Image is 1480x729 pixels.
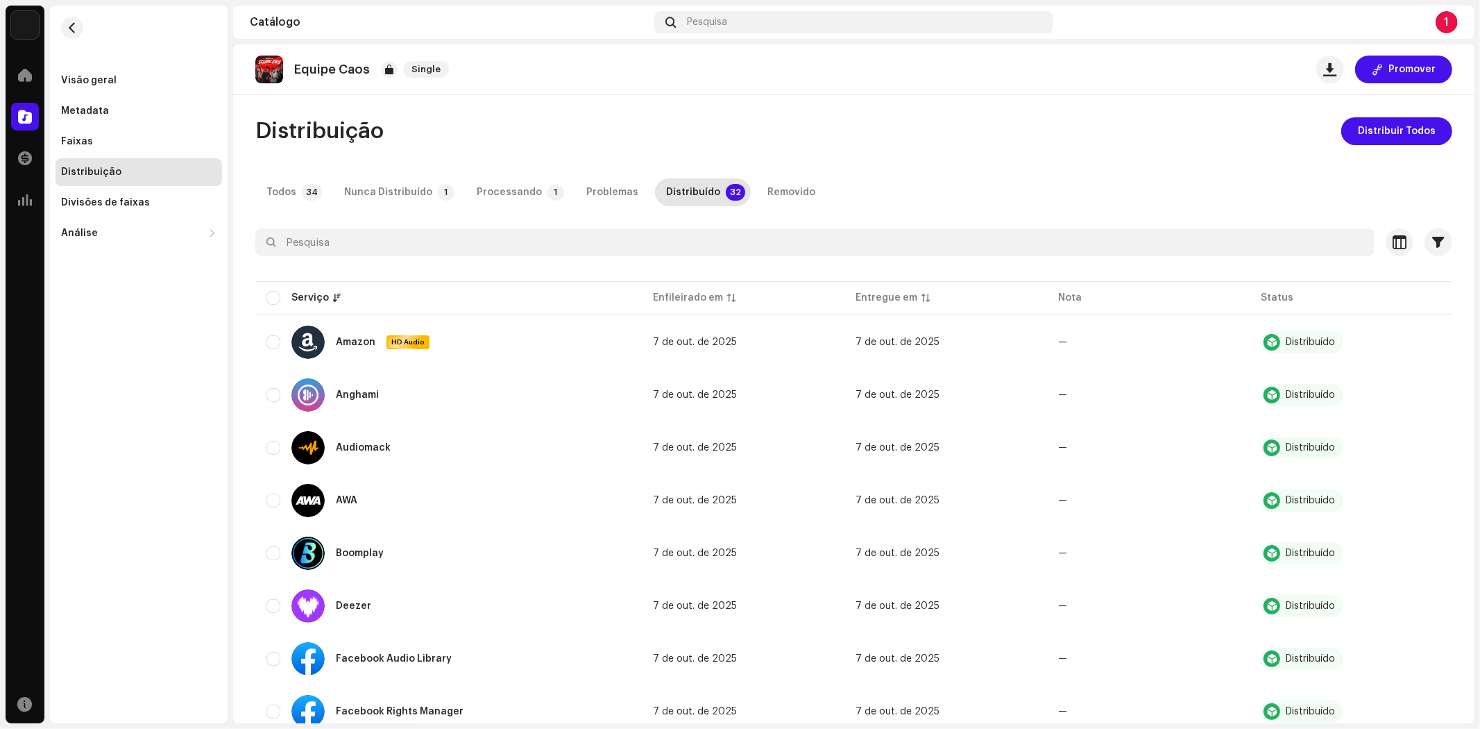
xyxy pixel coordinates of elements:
div: Removido [767,178,815,206]
div: Audiomack [336,443,391,453]
re-m-nav-dropdown: Análise [56,219,222,247]
re-a-table-badge: — [1058,654,1067,664]
re-a-table-badge: — [1058,443,1067,453]
div: Boomplay [336,548,384,558]
div: Enfileirado em [653,291,723,305]
img: c86870aa-2232-4ba3-9b41-08f587110171 [11,11,39,39]
img: 4e77ab00-978c-493c-8ae1-5d1788f3a637 [255,56,283,83]
span: Pesquisa [687,17,727,28]
re-a-table-badge: — [1058,707,1067,717]
p-badge: 34 [302,184,322,201]
span: 7 de out. de 2025 [653,443,737,453]
div: Entregue em [856,291,917,305]
span: 7 de out. de 2025 [856,390,939,400]
div: Distribuído [1286,707,1335,717]
span: 7 de out. de 2025 [856,601,939,611]
div: Divisões de faixas [61,197,150,208]
div: Análise [61,228,98,239]
re-m-nav-item: Distribuição [56,158,222,186]
span: 7 de out. de 2025 [856,337,939,347]
div: Distribuído [666,178,720,206]
div: Todos [266,178,296,206]
re-a-table-badge: — [1058,390,1067,400]
re-m-nav-item: Visão geral [56,67,222,94]
div: Distribuído [1286,496,1335,505]
p-badge: 1 [438,184,454,201]
span: Distribuição [255,117,384,145]
re-a-table-badge: — [1058,337,1067,347]
re-a-table-badge: — [1058,496,1067,505]
span: 7 de out. de 2025 [856,654,939,664]
div: AWA [336,496,357,505]
div: Distribuído [1286,337,1335,347]
div: Catálogo [250,17,649,28]
div: Serviço [291,291,329,305]
re-m-nav-item: Metadata [56,97,222,125]
div: Faixas [61,136,93,147]
p-badge: 32 [726,184,745,201]
div: Distribuído [1286,548,1335,558]
p-badge: 1 [547,184,564,201]
div: Distribuição [61,167,121,178]
div: Processando [477,178,542,206]
span: Distribuir Todos [1358,117,1436,145]
span: 7 de out. de 2025 [653,654,737,664]
input: Pesquisa [255,228,1375,256]
span: HD Audio [388,337,428,347]
re-m-nav-item: Faixas [56,128,222,156]
div: Distribuído [1286,601,1335,611]
span: 7 de out. de 2025 [856,443,939,453]
div: Distribuído [1286,443,1335,453]
re-a-table-badge: — [1058,601,1067,611]
span: 7 de out. de 2025 [653,337,737,347]
span: 7 de out. de 2025 [856,496,939,505]
div: Deezer [336,601,371,611]
div: Anghami [336,390,379,400]
span: 7 de out. de 2025 [856,707,939,717]
span: 7 de out. de 2025 [653,496,737,505]
div: Visão geral [61,75,117,86]
button: Distribuir Todos [1341,117,1452,145]
button: Promover [1355,56,1452,83]
p: Equipe Caos [294,62,370,77]
div: Facebook Audio Library [336,654,452,664]
span: Single [403,61,449,78]
span: 7 de out. de 2025 [653,548,737,558]
span: 7 de out. de 2025 [653,390,737,400]
span: 7 de out. de 2025 [856,548,939,558]
div: Metadata [61,106,109,117]
re-m-nav-item: Divisões de faixas [56,189,222,217]
div: 1 [1436,11,1458,33]
div: Distribuído [1286,390,1335,400]
div: Facebook Rights Manager [336,707,463,717]
div: Nunca Distribuído [344,178,432,206]
re-a-table-badge: — [1058,548,1067,558]
span: 7 de out. de 2025 [653,707,737,717]
div: Amazon [336,337,375,347]
span: 7 de out. de 2025 [653,601,737,611]
div: Problemas [586,178,638,206]
span: Promover [1388,56,1436,83]
div: Distribuído [1286,654,1335,664]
